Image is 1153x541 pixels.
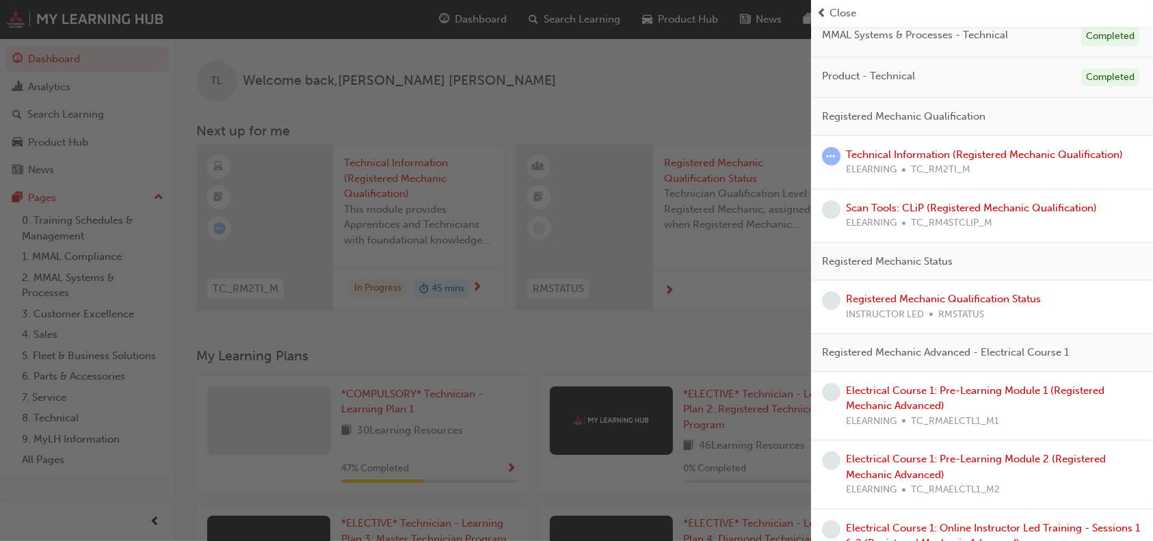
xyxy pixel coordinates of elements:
a: Registered Mechanic Qualification Status [846,293,1041,305]
span: RMSTATUS [938,307,984,323]
span: ELEARNING [846,215,897,231]
a: Scan Tools: CLiP (Registered Mechanic Qualification) [846,202,1097,214]
span: ELEARNING [846,162,897,178]
span: ELEARNING [846,482,897,498]
span: TC_RMAELCTL1_M1 [911,414,999,430]
span: TC_RM2TI_M [911,162,970,178]
span: learningRecordVerb_NONE-icon [822,451,840,470]
span: Close [830,5,856,21]
div: Completed [1081,68,1139,87]
span: learningRecordVerb_NONE-icon [822,291,840,310]
a: Technical Information (Registered Mechanic Qualification) [846,148,1123,161]
span: INSTRUCTOR LED [846,307,924,323]
span: learningRecordVerb_NONE-icon [822,200,840,219]
span: ELEARNING [846,414,897,430]
span: TC_RMAELCTL1_M2 [911,482,1000,498]
span: MMAL Systems & Processes - Technical [822,27,1008,43]
span: learningRecordVerb_NONE-icon [822,520,840,539]
button: prev-iconClose [817,5,1148,21]
span: Registered Mechanic Qualification [822,109,985,124]
span: prev-icon [817,5,827,21]
a: Electrical Course 1: Pre-Learning Module 1 (Registered Mechanic Advanced) [846,384,1104,412]
span: TC_RM4STCLIP_M [911,215,992,231]
span: Registered Mechanic Status [822,254,953,269]
a: Electrical Course 1: Pre-Learning Module 2 (Registered Mechanic Advanced) [846,453,1106,481]
span: learningRecordVerb_ATTEMPT-icon [822,147,840,166]
span: Registered Mechanic Advanced - Electrical Course 1 [822,345,1069,360]
span: learningRecordVerb_NONE-icon [822,383,840,401]
div: Completed [1081,27,1139,46]
span: Product - Technical [822,68,915,84]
